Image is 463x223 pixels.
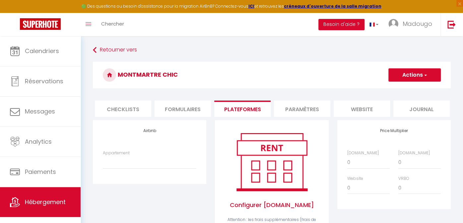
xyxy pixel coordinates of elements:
[388,19,398,29] img: ...
[20,18,61,30] img: Super Booking
[347,176,363,182] label: Website
[398,150,430,156] label: [DOMAIN_NAME]
[284,3,381,9] a: créneaux d'ouverture de la salle migration
[383,13,440,36] a: ... Madougo
[398,176,409,182] label: VRBO
[25,137,52,146] span: Analytics
[93,44,451,56] a: Retourner vers
[25,77,63,85] span: Réservations
[393,101,450,117] li: Journal
[103,128,196,133] h4: Airbnb
[403,20,432,28] span: Madougo
[25,168,56,176] span: Paiements
[5,3,25,23] button: Ouvrir le widget de chat LiveChat
[225,194,318,216] span: Configurer [DOMAIN_NAME]
[25,47,59,55] span: Calendriers
[96,13,129,36] a: Chercher
[25,107,55,115] span: Messages
[25,198,66,206] span: Hébergement
[101,20,124,27] span: Chercher
[248,3,254,9] a: ICI
[334,101,390,117] li: website
[93,62,451,88] h3: MONTMARTRE CHIC
[95,101,151,117] li: Checklists
[347,150,379,156] label: [DOMAIN_NAME]
[274,101,330,117] li: Paramètres
[230,130,314,194] img: rent.png
[318,19,364,30] button: Besoin d'aide ?
[214,101,271,117] li: Plateformes
[155,101,211,117] li: Formulaires
[447,20,456,29] img: logout
[347,128,441,133] h4: Price Multiplier
[388,68,441,82] button: Actions
[103,150,130,156] label: Appartement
